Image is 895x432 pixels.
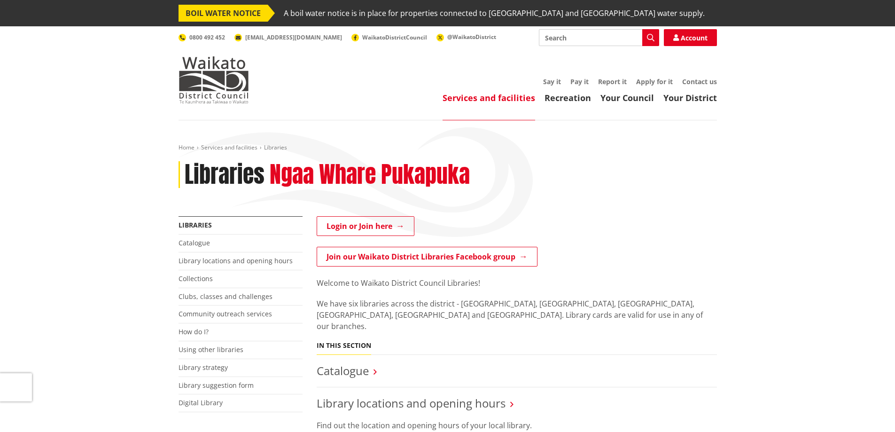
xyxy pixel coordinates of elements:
[664,29,717,46] a: Account
[270,161,470,189] h2: Ngaa Whare Pukapuka
[179,256,293,265] a: Library locations and opening hours
[317,310,703,331] span: ibrary cards are valid for use in any of our branches.
[189,33,225,41] span: 0800 492 452
[682,77,717,86] a: Contact us
[317,395,506,411] a: Library locations and opening hours
[179,327,209,336] a: How do I?
[663,92,717,103] a: Your District
[179,309,272,318] a: Community outreach services
[351,33,427,41] a: WaikatoDistrictCouncil
[436,33,496,41] a: @WaikatoDistrict
[179,5,268,22] span: BOIL WATER NOTICE
[317,363,369,378] a: Catalogue
[443,92,535,103] a: Services and facilities
[179,238,210,247] a: Catalogue
[179,56,249,103] img: Waikato District Council - Te Kaunihera aa Takiwaa o Waikato
[179,292,272,301] a: Clubs, classes and challenges
[317,247,537,267] a: Join our Waikato District Libraries Facebook group
[545,92,591,103] a: Recreation
[179,274,213,283] a: Collections
[317,342,371,350] h5: In this section
[234,33,342,41] a: [EMAIL_ADDRESS][DOMAIN_NAME]
[539,29,659,46] input: Search input
[179,220,212,229] a: Libraries
[179,363,228,372] a: Library strategy
[179,398,223,407] a: Digital Library
[264,143,287,151] span: Libraries
[201,143,257,151] a: Services and facilities
[317,298,717,332] p: We have six libraries across the district - [GEOGRAPHIC_DATA], [GEOGRAPHIC_DATA], [GEOGRAPHIC_DAT...
[447,33,496,41] span: @WaikatoDistrict
[636,77,673,86] a: Apply for it
[317,277,717,289] p: Welcome to Waikato District Council Libraries!
[179,143,195,151] a: Home
[543,77,561,86] a: Say it
[317,420,717,431] p: Find out the location and opening hours of your local library.
[179,33,225,41] a: 0800 492 452
[570,77,589,86] a: Pay it
[317,216,414,236] a: Login or Join here
[185,161,265,189] h1: Libraries
[600,92,654,103] a: Your Council
[598,77,627,86] a: Report it
[362,33,427,41] span: WaikatoDistrictCouncil
[245,33,342,41] span: [EMAIL_ADDRESS][DOMAIN_NAME]
[179,381,254,390] a: Library suggestion form
[179,144,717,152] nav: breadcrumb
[284,5,705,22] span: A boil water notice is in place for properties connected to [GEOGRAPHIC_DATA] and [GEOGRAPHIC_DAT...
[179,345,243,354] a: Using other libraries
